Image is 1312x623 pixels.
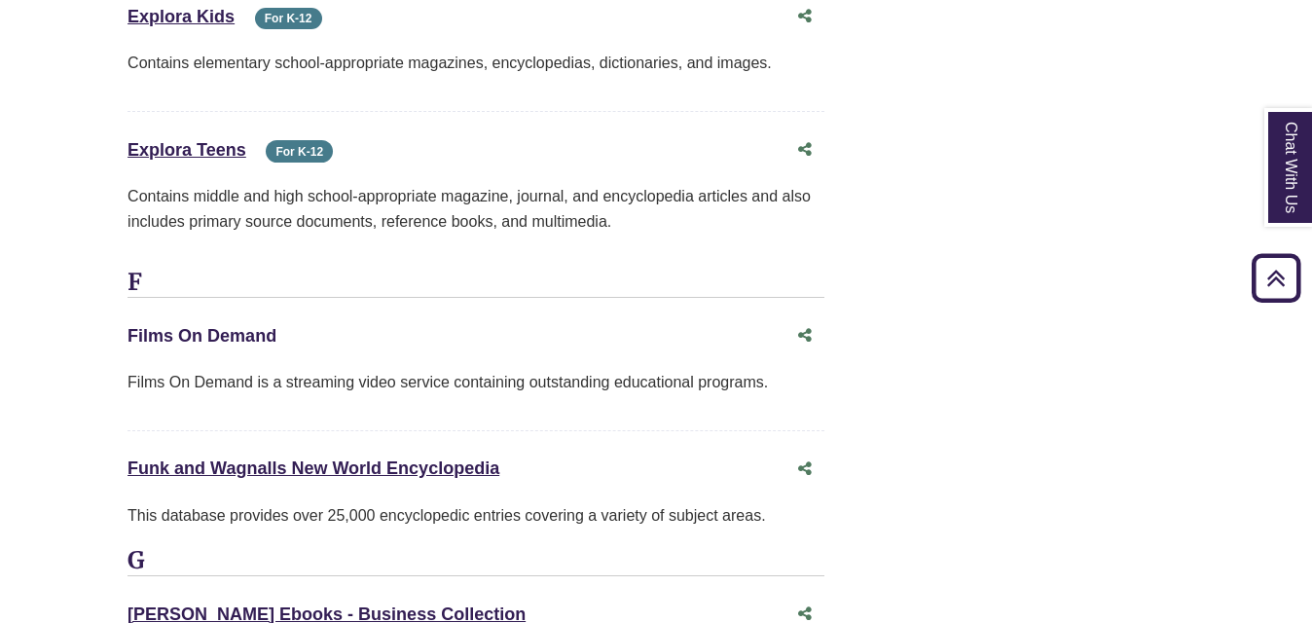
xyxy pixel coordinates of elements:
a: Back to Top [1245,265,1307,291]
h3: F [128,269,824,298]
a: Explora Kids [128,7,235,26]
p: Films On Demand is a streaming video service containing outstanding educational programs. [128,370,824,395]
p: Contains middle and high school-appropriate magazine, journal, and encyclopedia articles and also... [128,184,824,234]
a: Films On Demand [128,326,276,346]
div: This database provides over 25,000 encyclopedic entries covering a variety of subject areas. [128,503,824,529]
button: Share this database [785,317,824,354]
a: Funk and Wagnalls New World Encyclopedia [128,458,499,478]
button: Share this database [785,131,824,168]
h3: G [128,547,824,576]
span: For K-12 [266,140,333,163]
button: Share this database [785,451,824,488]
p: Contains elementary school-appropriate magazines, encyclopedias, dictionaries, and images. [128,51,824,76]
a: Explora Teens [128,140,246,160]
span: For K-12 [255,8,322,30]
